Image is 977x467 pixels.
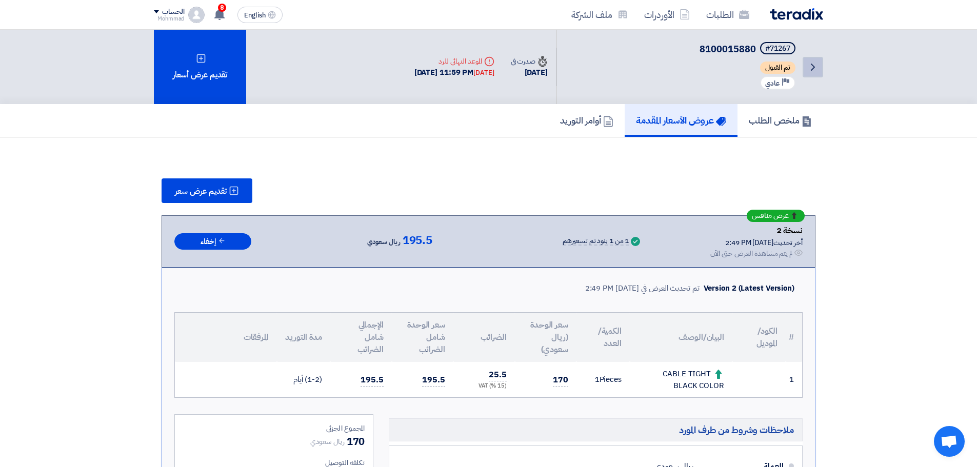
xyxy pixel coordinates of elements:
div: الموعد النهائي للرد [414,56,494,67]
button: إخفاء [174,233,251,250]
span: تم القبول [760,62,795,74]
th: الكمية/العدد [576,313,630,362]
th: # [786,313,802,362]
span: ريال سعودي [310,436,345,447]
h5: 8100015880 [700,42,797,56]
div: [DATE] [473,68,494,78]
span: عادي [765,78,780,88]
a: الطلبات [698,3,757,27]
a: الأوردرات [636,3,698,27]
div: لم يتم مشاهدة العرض حتى الآن [710,248,792,259]
div: Version 2 (Latest Version) [704,282,794,294]
h5: أوامر التوريد [560,114,613,126]
h5: عروض الأسعار المقدمة [636,114,726,126]
span: 170 [347,434,365,449]
th: المرفقات [175,313,277,362]
a: ملخص الطلب [737,104,823,137]
button: تقديم عرض سعر [162,178,252,203]
td: 1 [786,362,802,397]
span: ريال سعودي [367,236,401,248]
th: الكود/الموديل [732,313,786,362]
th: مدة التوريد [277,313,330,362]
th: سعر الوحدة شامل الضرائب [392,313,453,362]
th: الإجمالي شامل الضرائب [330,313,392,362]
div: #71267 [765,45,790,52]
div: (15 %) VAT [462,382,507,391]
img: Teradix logo [770,8,823,20]
a: أوامر التوريد [549,104,625,137]
div: CABLE TIGHT BLACK COLOR [638,368,724,391]
div: الحساب [162,8,184,16]
div: نسخة 2 [710,224,803,237]
a: ملف الشركة [563,3,636,27]
td: Pieces [576,362,630,397]
a: عروض الأسعار المقدمة [625,104,737,137]
div: تقديم عرض أسعار [154,30,246,104]
div: [DATE] [511,67,548,78]
span: 195.5 [422,374,445,387]
div: تم تحديث العرض في [DATE] 2:49 PM [585,282,700,294]
div: Mohmmad [154,16,184,22]
span: 170 [553,374,568,387]
span: 195.5 [361,374,384,387]
div: المجموع الجزئي [183,423,365,434]
div: صدرت في [511,56,548,67]
div: أخر تحديث [DATE] 2:49 PM [710,237,803,248]
img: profile_test.png [188,7,205,23]
span: 1 [595,374,600,385]
span: 8100015880 [700,42,756,56]
span: 25.5 [489,369,507,381]
th: سعر الوحدة (ريال سعودي) [515,313,576,362]
h5: ملخص الطلب [749,114,812,126]
span: تقديم عرض سعر [175,187,227,195]
button: English [237,7,283,23]
th: الضرائب [453,313,515,362]
span: عرض منافس [752,212,789,219]
span: 8 [218,4,226,12]
div: [DATE] 11:59 PM [414,67,494,78]
span: English [244,12,266,19]
a: دردشة مفتوحة [934,426,965,457]
h5: ملاحظات وشروط من طرف المورد [389,418,803,441]
span: 195.5 [403,234,433,247]
div: 1 من 1 بنود تم تسعيرهم [563,237,629,246]
th: البيان/الوصف [630,313,732,362]
td: (1-2) أيام [277,362,330,397]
